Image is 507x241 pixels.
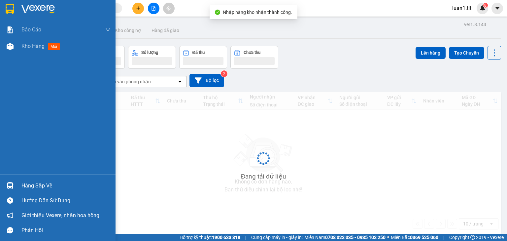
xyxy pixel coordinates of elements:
[136,6,141,11] span: plus
[21,225,111,235] div: Phản hồi
[447,4,477,12] span: luan1.tlt
[387,236,389,239] span: ⚪️
[416,47,446,59] button: Lên hàng
[325,235,386,240] strong: 0708 023 035 - 0935 103 250
[7,43,14,50] img: warehouse-icon
[470,235,475,240] span: copyright
[21,211,99,220] span: Giới thiệu Vexere, nhận hoa hồng
[132,3,144,14] button: plus
[464,21,486,28] div: ver 1.8.143
[21,43,45,49] span: Kho hàng
[151,6,156,11] span: file-add
[110,22,146,38] button: Kho công nợ
[494,5,500,11] span: caret-down
[7,227,13,233] span: message
[177,79,183,84] svg: open
[230,46,278,69] button: Chưa thu
[148,3,159,14] button: file-add
[212,235,240,240] strong: 1900 633 818
[21,181,111,191] div: Hàng sắp về
[7,212,13,219] span: notification
[251,234,303,241] span: Cung cấp máy in - giấy in:
[105,27,111,32] span: down
[48,43,60,50] span: mới
[166,6,171,11] span: aim
[180,234,240,241] span: Hỗ trợ kỹ thuật:
[221,70,227,77] sup: 2
[128,46,176,69] button: Số lượng
[141,50,158,55] div: Số lượng
[449,47,484,59] button: Tạo Chuyến
[163,3,175,14] button: aim
[21,196,111,206] div: Hướng dẫn sử dụng
[21,25,41,34] span: Báo cáo
[241,172,286,181] div: Đang tải dữ liệu
[491,3,503,14] button: caret-down
[443,234,444,241] span: |
[391,234,438,241] span: Miền Bắc
[146,22,185,38] button: Hàng đã giao
[7,197,13,204] span: question-circle
[304,234,386,241] span: Miền Nam
[215,10,220,15] span: check-circle
[179,46,227,69] button: Đã thu
[410,235,438,240] strong: 0369 525 060
[105,78,151,85] div: Chọn văn phòng nhận
[7,182,14,189] img: warehouse-icon
[192,50,205,55] div: Đã thu
[480,5,486,11] img: icon-new-feature
[189,74,224,87] button: Bộ lọc
[6,4,14,14] img: logo-vxr
[484,3,487,8] span: 8
[244,50,260,55] div: Chưa thu
[483,3,488,8] sup: 8
[7,26,14,33] img: solution-icon
[223,10,292,15] span: Nhập hàng kho nhận thành công.
[245,234,246,241] span: |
